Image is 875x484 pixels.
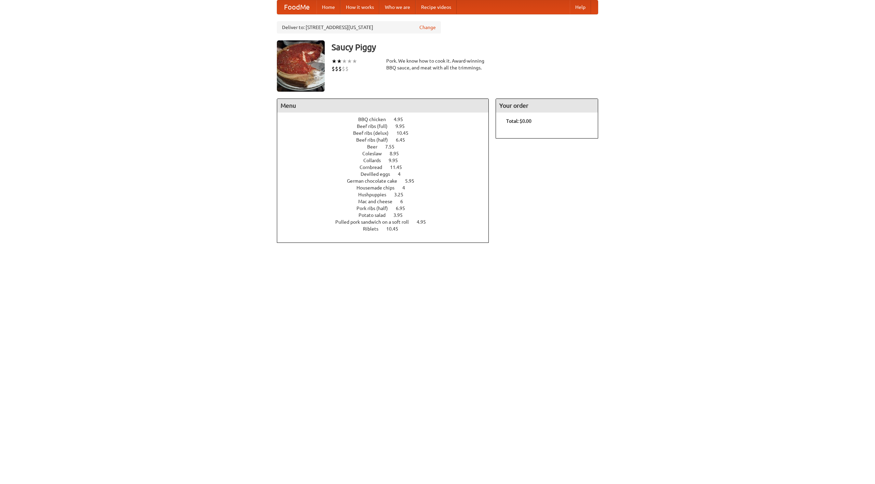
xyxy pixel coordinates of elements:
a: Beef ribs (half) 6.45 [356,137,418,143]
li: $ [338,65,342,73]
li: ★ [352,57,357,65]
li: $ [332,65,335,73]
li: $ [342,65,345,73]
a: Beef ribs (delux) 10.45 [353,130,421,136]
span: Pork ribs (half) [356,206,395,211]
a: FoodMe [277,0,317,14]
span: 4.95 [394,117,410,122]
span: Collards [363,158,388,163]
span: Beer [367,144,384,149]
span: 6.45 [396,137,412,143]
li: ★ [332,57,337,65]
span: Potato salad [359,212,392,218]
img: angular.jpg [277,40,325,92]
span: 9.95 [395,123,412,129]
li: $ [335,65,338,73]
li: ★ [342,57,347,65]
span: 9.95 [389,158,405,163]
span: 8.95 [390,151,406,156]
span: Devilled eggs [361,171,397,177]
span: Mac and cheese [358,199,399,204]
li: $ [345,65,349,73]
div: Deliver to: [STREET_ADDRESS][US_STATE] [277,21,441,34]
h4: Your order [496,99,598,113]
a: How it works [340,0,379,14]
span: BBQ chicken [358,117,393,122]
a: Devilled eggs 4 [361,171,413,177]
span: 7.55 [385,144,401,149]
span: 6.95 [396,206,412,211]
a: BBQ chicken 4.95 [358,117,416,122]
a: German chocolate cake 5.95 [347,178,427,184]
span: Riblets [363,226,385,232]
a: Collards 9.95 [363,158,410,163]
span: 10.45 [386,226,405,232]
h3: Saucy Piggy [332,40,598,54]
a: Beer 7.55 [367,144,407,149]
div: Pork. We know how to cook it. Award-winning BBQ sauce, and meat with all the trimmings. [386,57,489,71]
span: 11.45 [390,165,409,170]
span: Beef ribs (full) [357,123,394,129]
span: 6 [400,199,410,204]
a: Potato salad 3.95 [359,212,415,218]
a: Home [317,0,340,14]
span: 4.95 [417,219,433,225]
a: Who we are [379,0,416,14]
span: Cornbread [360,165,389,170]
a: Coleslaw 8.95 [362,151,412,156]
li: ★ [347,57,352,65]
span: Housemade chips [356,185,401,191]
a: Mac and cheese 6 [358,199,416,204]
span: Coleslaw [362,151,389,156]
a: Housemade chips 4 [356,185,418,191]
span: 10.45 [396,130,415,136]
span: 4 [398,171,407,177]
span: German chocolate cake [347,178,404,184]
a: Pork ribs (half) 6.95 [356,206,418,211]
h4: Menu [277,99,488,113]
span: 3.25 [394,192,410,197]
a: Recipe videos [416,0,457,14]
b: Total: $0.00 [506,118,531,124]
a: Pulled pork sandwich on a soft roll 4.95 [335,219,439,225]
span: Hushpuppies [358,192,393,197]
a: Beef ribs (full) 9.95 [357,123,417,129]
span: 5.95 [405,178,421,184]
span: Beef ribs (half) [356,137,395,143]
span: 4 [402,185,412,191]
a: Help [570,0,591,14]
li: ★ [337,57,342,65]
a: Cornbread 11.45 [360,165,415,170]
span: 3.95 [393,212,409,218]
a: Change [419,24,436,31]
a: Hushpuppies 3.25 [358,192,416,197]
span: Beef ribs (delux) [353,130,395,136]
span: Pulled pork sandwich on a soft roll [335,219,416,225]
a: Riblets 10.45 [363,226,411,232]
